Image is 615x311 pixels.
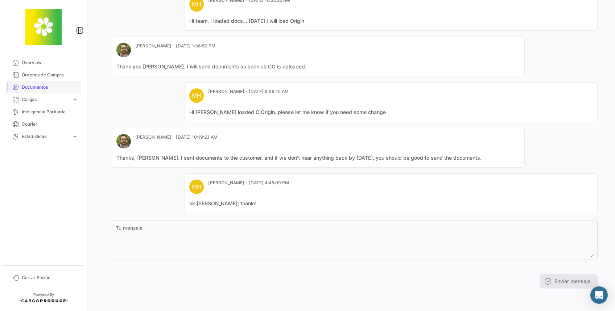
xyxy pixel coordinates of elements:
[22,96,69,103] span: Cargas
[189,200,593,207] mat-card-content: ok [PERSON_NAME]; thanks
[189,109,593,116] mat-card-content: Hi [PERSON_NAME] loaded C.Origin. please let me know if you need some change
[22,72,78,78] span: Órdenes de Compra
[116,154,520,161] mat-card-content: Thanks, [PERSON_NAME]. I sent documents to the customer, and if we don't hear anything back by [D...
[135,43,215,49] mat-card-subtitle: [PERSON_NAME] - [DATE] 1:36:50 PM
[22,121,78,127] span: Courier
[189,17,593,25] mat-card-content: Hi team, I loaded docs... [DATE] I will load Origin
[116,134,131,148] img: SR.jpg
[72,96,78,103] span: expand_more
[116,43,131,57] img: SR.jpg
[6,118,81,130] a: Courier
[6,106,81,118] a: Inteligencia Portuaria
[135,134,218,140] mat-card-subtitle: [PERSON_NAME] - [DATE] 10:19:23 AM
[22,274,78,281] span: Cerrar Sesión
[208,88,289,95] mat-card-subtitle: [PERSON_NAME] - [DATE] 9:36:10 AM
[6,56,81,69] a: Overview
[208,180,289,186] mat-card-subtitle: [PERSON_NAME] - [DATE] 4:45:09 PM
[22,109,78,115] span: Inteligencia Portuaria
[22,59,78,66] span: Overview
[116,63,520,70] mat-card-content: Thank you [PERSON_NAME]. I will send documents as soon as CO is uploaded.
[6,81,81,93] a: Documentos
[72,133,78,140] span: expand_more
[22,133,69,140] span: Estadísticas
[25,9,62,45] img: 8664c674-3a9e-46e9-8cba-ffa54c79117b.jfif
[189,180,204,194] div: MH
[6,69,81,81] a: Órdenes de Compra
[590,286,608,304] div: Abrir Intercom Messenger
[189,88,204,103] div: MH
[22,84,78,91] span: Documentos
